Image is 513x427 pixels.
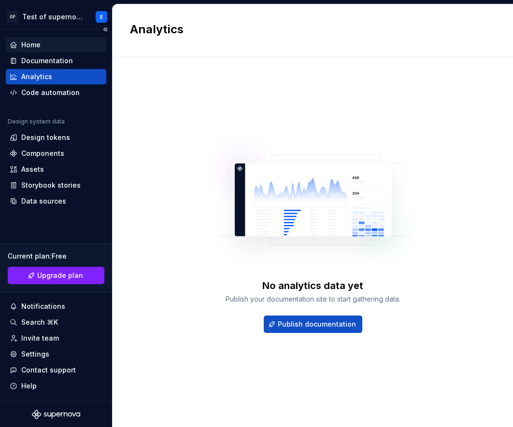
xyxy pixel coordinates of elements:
div: Current plan : Free [8,251,104,261]
div: Publish your documentation site to start gathering data. [226,294,400,304]
a: Home [6,37,106,53]
a: Storybook stories [6,178,106,193]
div: Home [21,40,41,50]
div: Design system data [8,118,65,125]
a: Design tokens [6,130,106,145]
span: Upgrade plan [37,271,83,280]
div: Settings [21,349,49,359]
div: Notifications [21,302,65,311]
button: Notifications [6,299,106,314]
a: Invite team [6,331,106,346]
div: Test of supernova [22,12,84,22]
h2: Analytics [130,22,184,37]
div: Documentation [21,56,73,66]
button: Help [6,378,106,394]
div: No analytics data yet [262,279,363,292]
button: Contact support [6,362,106,378]
div: Contact support [21,365,76,375]
a: Upgrade plan [8,267,104,284]
span: Publish documentation [278,319,356,329]
div: Invite team [21,333,59,343]
a: Code automation [6,85,106,100]
a: Data sources [6,193,106,209]
button: Publish documentation [264,316,362,333]
div: E [100,13,103,21]
a: Documentation [6,53,106,69]
div: Help [21,381,37,391]
div: OF [7,11,18,23]
div: Data sources [21,196,66,206]
a: Components [6,146,106,161]
div: Search ⌘K [21,317,58,327]
div: Assets [21,165,44,174]
a: Analytics [6,69,106,84]
div: Storybook stories [21,180,81,190]
svg: Supernova Logo [32,410,80,419]
a: Settings [6,346,106,362]
button: Search ⌘K [6,315,106,330]
button: OFTest of supernovaE [2,6,110,27]
div: Design tokens [21,133,70,142]
div: Analytics [21,72,52,82]
div: Code automation [21,88,80,97]
a: Assets [6,162,106,177]
button: Collapse sidebar [99,23,112,36]
div: Components [21,149,64,158]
